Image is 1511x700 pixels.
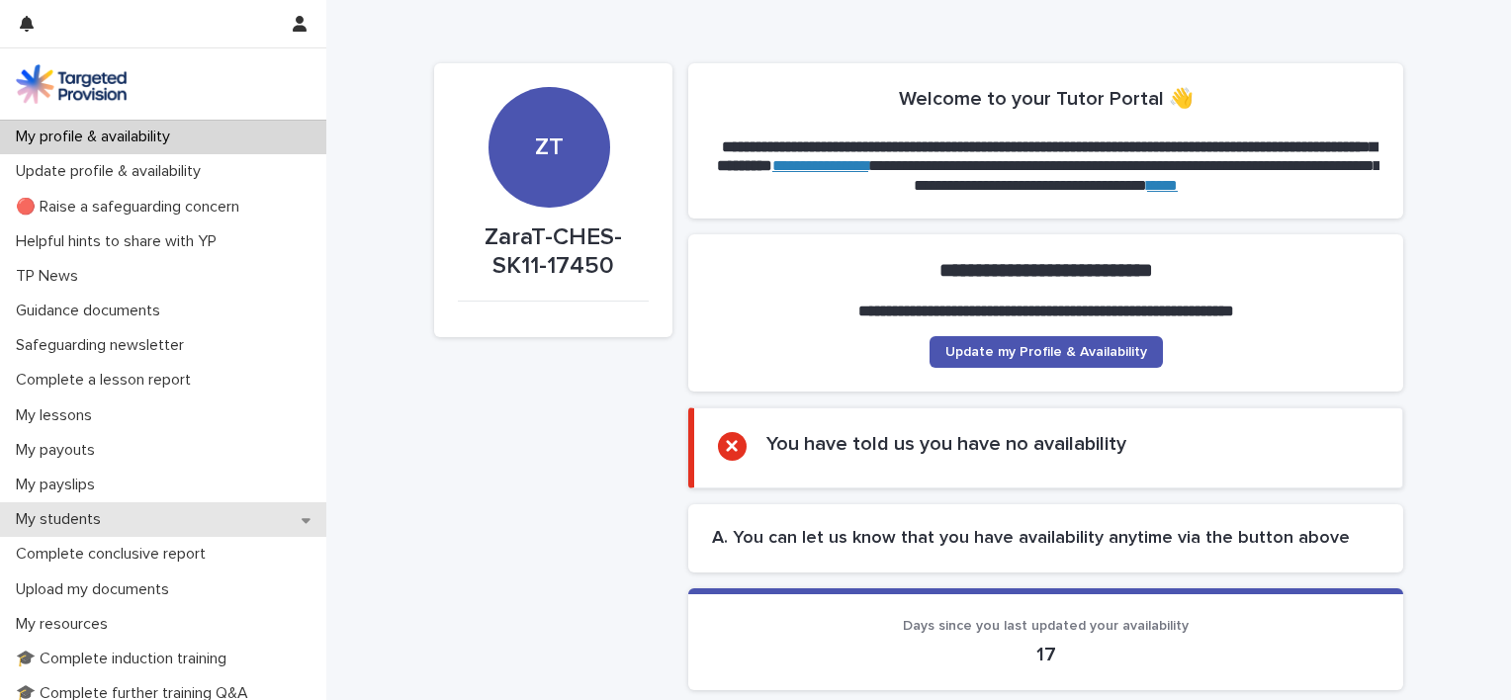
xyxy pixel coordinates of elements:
[8,302,176,320] p: Guidance documents
[930,336,1163,368] a: Update my Profile & Availability
[8,128,186,146] p: My profile & availability
[8,510,117,529] p: My students
[458,223,649,281] p: ZaraT-CHES-SK11-17450
[712,528,1379,550] h2: A. You can let us know that you have availability anytime via the button above
[489,13,609,162] div: ZT
[8,650,242,668] p: 🎓 Complete induction training
[8,267,94,286] p: TP News
[8,406,108,425] p: My lessons
[8,232,232,251] p: Helpful hints to share with YP
[8,198,255,217] p: 🔴 Raise a safeguarding concern
[8,371,207,390] p: Complete a lesson report
[8,615,124,634] p: My resources
[8,476,111,494] p: My payslips
[899,87,1194,111] h2: Welcome to your Tutor Portal 👋
[712,643,1379,666] p: 17
[8,336,200,355] p: Safeguarding newsletter
[8,441,111,460] p: My payouts
[766,432,1126,456] h2: You have told us you have no availability
[8,545,222,564] p: Complete conclusive report
[8,162,217,181] p: Update profile & availability
[945,345,1147,359] span: Update my Profile & Availability
[903,619,1189,633] span: Days since you last updated your availability
[16,64,127,104] img: M5nRWzHhSzIhMunXDL62
[8,580,185,599] p: Upload my documents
